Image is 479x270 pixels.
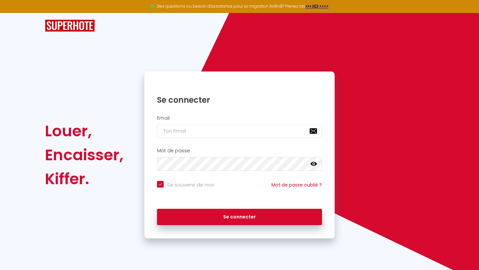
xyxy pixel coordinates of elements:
[157,115,322,121] h2: Email
[157,124,322,138] input: Ton Email
[305,3,329,9] a: >>> ICI <<<<
[45,143,123,167] div: Encaisser,
[157,148,322,154] h2: Mot de passe
[157,95,322,105] h1: Se connecter
[271,182,322,188] a: Mot de passe oublié ?
[45,119,123,143] div: Louer,
[45,20,95,32] img: SuperHote logo
[157,209,322,225] button: Se connecter
[45,167,123,191] div: Kiffer.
